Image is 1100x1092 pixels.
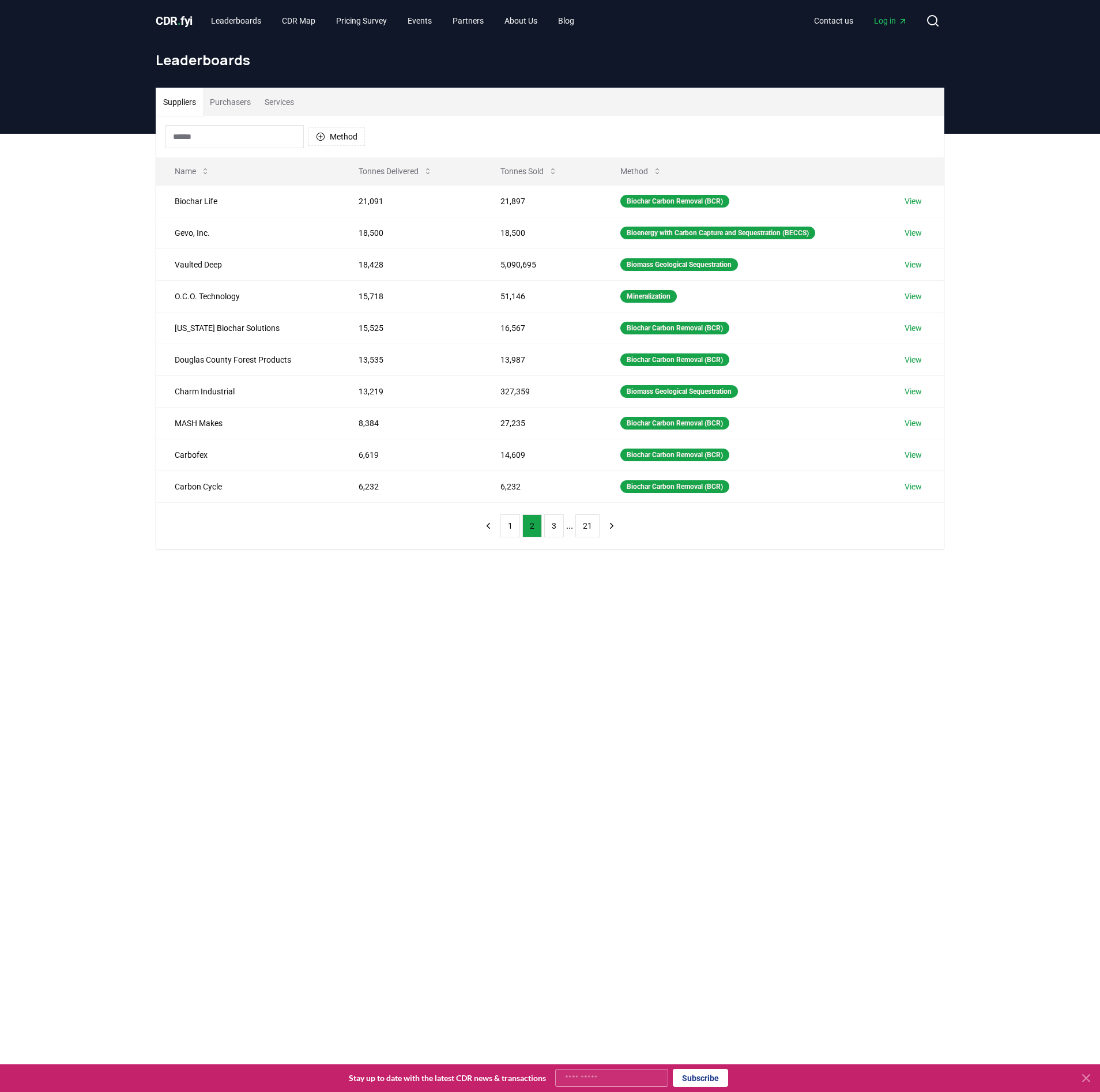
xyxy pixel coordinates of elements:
[273,10,325,31] a: CDR Map
[865,10,917,31] a: Log in
[805,10,862,31] a: Contact us
[156,470,340,502] td: Carbon Cycle
[156,88,203,116] button: Suppliers
[620,480,729,493] div: Biochar Carbon Removal (BCR)
[620,353,729,366] div: Biochar Carbon Removal (BCR)
[327,10,396,31] a: Pricing Survey
[156,13,193,29] a: CDR.fyi
[522,514,542,537] button: 2
[340,248,481,280] td: 18,428
[202,10,270,31] a: Leaderboards
[156,248,340,280] td: Vaulted Deep
[203,88,258,116] button: Purchasers
[495,10,547,31] a: About Us
[156,344,340,375] td: Douglas County Forest Products
[620,258,738,271] div: Biomass Geological Sequestration
[620,385,738,398] div: Biomass Geological Sequestration
[308,127,365,146] button: Method
[482,312,602,344] td: 16,567
[482,217,602,248] td: 18,500
[156,51,944,69] h1: Leaderboards
[482,470,602,502] td: 6,232
[905,322,922,334] a: View
[482,407,602,439] td: 27,235
[340,375,481,407] td: 13,219
[549,10,583,31] a: Blog
[874,15,907,27] span: Log in
[566,519,573,533] li: ...
[340,439,481,470] td: 6,619
[479,514,498,537] button: previous page
[620,290,677,303] div: Mineralization
[482,248,602,280] td: 5,090,695
[156,280,340,312] td: O.C.O. Technology
[620,227,815,239] div: Bioenergy with Carbon Capture and Sequestration (BECCS)
[905,481,922,492] a: View
[905,259,922,270] a: View
[156,185,340,217] td: Biochar Life
[340,470,481,502] td: 6,232
[620,449,729,461] div: Biochar Carbon Removal (BCR)
[156,14,193,28] span: CDR fyi
[905,291,922,302] a: View
[905,449,922,461] a: View
[611,160,671,183] button: Method
[156,439,340,470] td: Carbofex
[620,322,729,334] div: Biochar Carbon Removal (BCR)
[602,514,621,537] button: next page
[905,354,922,366] a: View
[905,417,922,429] a: View
[491,160,567,183] button: Tonnes Sold
[805,10,917,31] nav: Main
[443,10,493,31] a: Partners
[905,386,922,397] a: View
[340,312,481,344] td: 15,525
[156,217,340,248] td: Gevo, Inc.
[482,375,602,407] td: 327,359
[905,195,922,207] a: View
[905,227,922,239] a: View
[156,407,340,439] td: MASH Makes
[620,417,729,430] div: Biochar Carbon Removal (BCR)
[165,160,219,183] button: Name
[258,88,301,116] button: Services
[340,217,481,248] td: 18,500
[340,185,481,217] td: 21,091
[544,514,564,537] button: 3
[178,14,181,28] span: .
[500,514,520,537] button: 1
[340,280,481,312] td: 15,718
[202,10,583,31] nav: Main
[349,160,442,183] button: Tonnes Delivered
[156,312,340,344] td: [US_STATE] Biochar Solutions
[156,375,340,407] td: Charm Industrial
[398,10,441,31] a: Events
[620,195,729,208] div: Biochar Carbon Removal (BCR)
[482,280,602,312] td: 51,146
[575,514,600,537] button: 21
[482,344,602,375] td: 13,987
[482,185,602,217] td: 21,897
[340,344,481,375] td: 13,535
[340,407,481,439] td: 8,384
[482,439,602,470] td: 14,609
